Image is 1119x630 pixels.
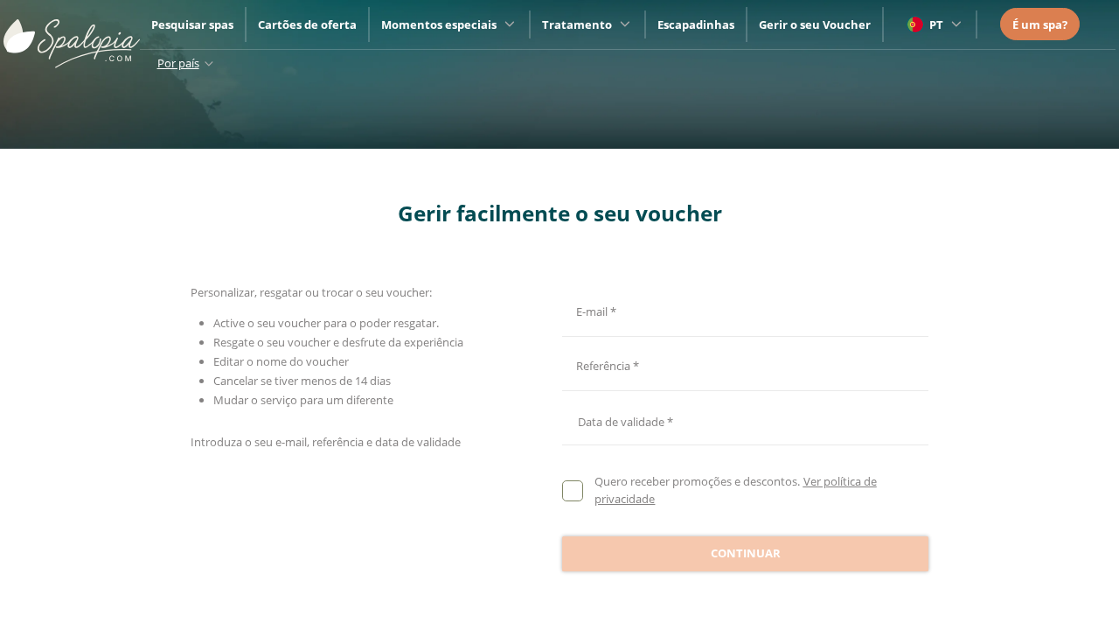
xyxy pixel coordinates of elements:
[191,284,432,300] span: Personalizar, resgatar ou trocar o seu voucher:
[594,473,876,507] a: Ver política de privacidade
[151,17,233,32] a: Pesquisar spas
[157,55,199,71] span: Por país
[1012,15,1067,34] a: É um spa?
[398,199,722,227] span: Gerir facilmente o seu voucher
[1012,17,1067,32] span: É um spa?
[759,17,871,32] a: Gerir o seu Voucher
[657,17,734,32] a: Escapadinhas
[213,315,439,331] span: Active o seu voucher para o poder resgatar.
[213,353,349,369] span: Editar o nome do voucher
[3,2,140,68] img: ImgLogoSpalopia.BvClDcEz.svg
[562,536,928,571] button: Continuar
[258,17,357,32] a: Cartões de oferta
[594,473,800,489] span: Quero receber promoções e descontos.
[213,334,463,350] span: Resgate o seu voucher e desfrute da experiência
[213,392,393,408] span: Mudar o serviço para um diferente
[213,373,391,388] span: Cancelar se tiver menos de 14 dias
[191,434,461,450] span: Introduza o seu e-mail, referência e data de validade
[711,545,781,563] span: Continuar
